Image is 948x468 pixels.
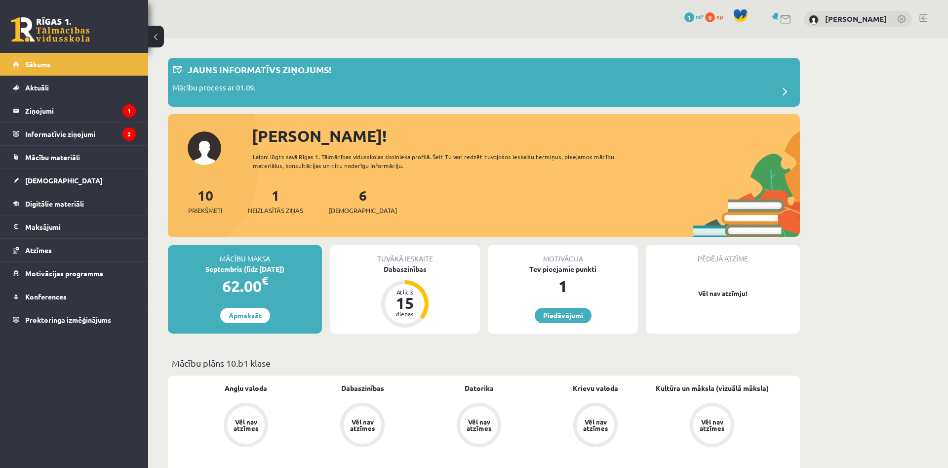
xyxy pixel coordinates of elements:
span: [DEMOGRAPHIC_DATA] [329,206,397,215]
a: 1 mP [684,12,704,20]
span: 0 [705,12,715,22]
img: Laura Kallase [809,15,819,25]
a: Aktuāli [13,76,136,99]
span: € [262,273,268,288]
a: 0 xp [705,12,728,20]
a: Informatīvie ziņojumi2 [13,123,136,145]
div: Laipni lūgts savā Rīgas 1. Tālmācības vidusskolas skolnieka profilā. Šeit Tu vari redzēt tuvojošo... [253,152,632,170]
span: Motivācijas programma [25,269,103,278]
a: Rīgas 1. Tālmācības vidusskola [11,17,90,42]
a: Proktoringa izmēģinājums [13,308,136,331]
a: Digitālie materiāli [13,192,136,215]
div: 1 [488,274,638,298]
div: Mācību maksa [168,245,322,264]
i: 1 [122,104,136,118]
a: Sākums [13,53,136,76]
legend: Ziņojumi [25,99,136,122]
span: Sākums [25,60,50,69]
a: Vēl nav atzīmes [654,403,770,449]
a: Vēl nav atzīmes [421,403,537,449]
a: [PERSON_NAME] [825,14,887,24]
span: [DEMOGRAPHIC_DATA] [25,176,103,185]
div: 62.00 [168,274,322,298]
div: dienas [390,311,420,317]
i: 2 [122,128,136,141]
span: Neizlasītās ziņas [248,206,303,215]
div: 15 [390,295,420,311]
p: Mācību plāns 10.b1 klase [172,356,796,370]
a: Datorika [465,383,494,393]
a: Kultūra un māksla (vizuālā māksla) [656,383,769,393]
span: Priekšmeti [188,206,222,215]
div: Atlicis [390,289,420,295]
a: Jauns informatīvs ziņojums! Mācību process ar 01.09. [173,63,795,102]
legend: Informatīvie ziņojumi [25,123,136,145]
a: Konferences [13,285,136,308]
div: Vēl nav atzīmes [349,419,376,431]
div: Septembris (līdz [DATE]) [168,264,322,274]
span: Mācību materiāli [25,153,80,162]
div: Vēl nav atzīmes [582,419,609,431]
a: Vēl nav atzīmes [304,403,421,449]
div: Vēl nav atzīmes [465,419,493,431]
span: Digitālie materiāli [25,199,84,208]
div: Pēdējā atzīme [646,245,800,264]
a: 10Priekšmeti [188,186,222,215]
a: Mācību materiāli [13,146,136,169]
a: 1Neizlasītās ziņas [248,186,303,215]
a: 6[DEMOGRAPHIC_DATA] [329,186,397,215]
a: Angļu valoda [225,383,267,393]
a: [DEMOGRAPHIC_DATA] [13,169,136,192]
a: Krievu valoda [573,383,618,393]
a: Ziņojumi1 [13,99,136,122]
span: Konferences [25,292,67,301]
span: Aktuāli [25,83,49,92]
a: Dabaszinības Atlicis 15 dienas [330,264,480,329]
a: Vēl nav atzīmes [188,403,304,449]
a: Atzīmes [13,239,136,261]
div: Vēl nav atzīmes [232,419,260,431]
div: Dabaszinības [330,264,480,274]
a: Maksājumi [13,215,136,238]
a: Dabaszinības [341,383,384,393]
span: xp [716,12,723,20]
div: Tev pieejamie punkti [488,264,638,274]
p: Vēl nav atzīmju! [651,289,795,298]
a: Apmaksāt [220,308,270,323]
span: mP [696,12,704,20]
p: Mācību process ar 01.09. [173,82,256,96]
span: 1 [684,12,694,22]
div: [PERSON_NAME]! [252,124,800,148]
span: Atzīmes [25,246,52,255]
a: Vēl nav atzīmes [537,403,654,449]
span: Proktoringa izmēģinājums [25,315,111,324]
p: Jauns informatīvs ziņojums! [188,63,331,76]
a: Motivācijas programma [13,262,136,285]
legend: Maksājumi [25,215,136,238]
a: Piedāvājumi [535,308,592,323]
div: Vēl nav atzīmes [698,419,726,431]
div: Tuvākā ieskaite [330,245,480,264]
div: Motivācija [488,245,638,264]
